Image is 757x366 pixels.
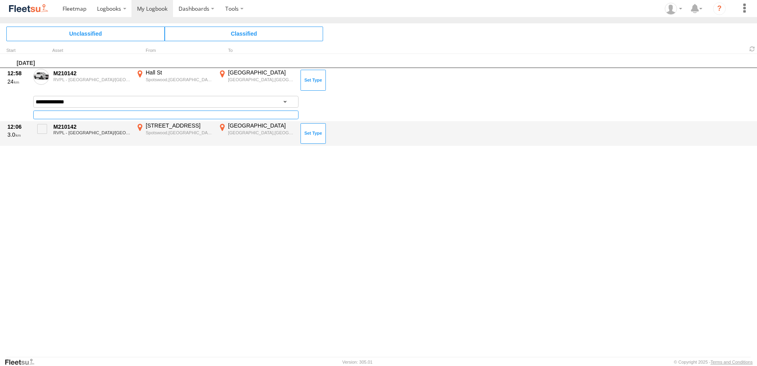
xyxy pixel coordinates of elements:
div: Click to Sort [6,49,30,53]
div: [GEOGRAPHIC_DATA] [228,122,295,129]
div: 12:06 [8,123,29,130]
div: Version: 305.01 [342,360,373,364]
img: fleetsu-logo-horizontal.svg [8,3,49,14]
div: Anthony Winton [662,3,685,15]
div: Spotswood,[GEOGRAPHIC_DATA] [146,130,213,135]
div: RVPL - [GEOGRAPHIC_DATA]/[GEOGRAPHIC_DATA]/[GEOGRAPHIC_DATA] [53,77,130,82]
div: Spotswood,[GEOGRAPHIC_DATA] [146,77,213,82]
div: RVPL - [GEOGRAPHIC_DATA]/[GEOGRAPHIC_DATA]/[GEOGRAPHIC_DATA] [53,130,130,135]
label: Click to View Event Location [217,122,296,145]
span: Click to view Classified Trips [165,27,323,41]
div: © Copyright 2025 - [674,360,753,364]
div: [GEOGRAPHIC_DATA],[GEOGRAPHIC_DATA] [228,77,295,82]
span: Click to view Unclassified Trips [6,27,165,41]
div: 12:58 [8,70,29,77]
div: To [217,49,296,53]
label: Click to View Event Location [135,69,214,92]
div: [GEOGRAPHIC_DATA],[GEOGRAPHIC_DATA] [228,130,295,135]
div: From [135,49,214,53]
div: M210142 [53,123,130,130]
div: M210142 [53,70,130,77]
div: Hall St [146,69,213,76]
div: Asset [52,49,131,53]
div: 24 [8,78,29,85]
div: [STREET_ADDRESS] [146,122,213,129]
a: Terms and Conditions [711,360,753,364]
a: Visit our Website [4,358,41,366]
label: Click to View Event Location [217,69,296,92]
button: Click to Set [301,123,326,144]
span: Refresh [747,45,757,53]
i: ? [713,2,726,15]
button: Click to Set [301,70,326,90]
div: 3.0 [8,131,29,138]
div: [GEOGRAPHIC_DATA] [228,69,295,76]
label: Click to View Event Location [135,122,214,145]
